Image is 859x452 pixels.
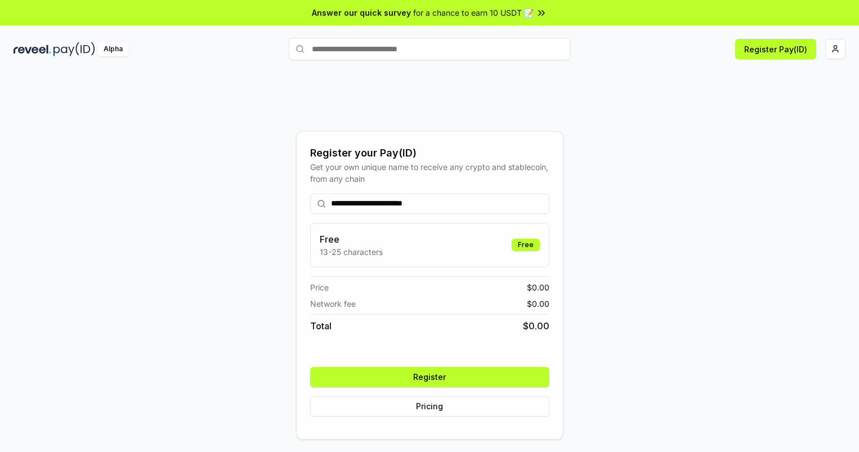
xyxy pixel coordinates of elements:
[512,239,540,251] div: Free
[310,161,549,185] div: Get your own unique name to receive any crypto and stablecoin, from any chain
[527,281,549,293] span: $ 0.00
[310,298,356,310] span: Network fee
[312,7,411,19] span: Answer our quick survey
[527,298,549,310] span: $ 0.00
[310,396,549,417] button: Pricing
[320,246,383,258] p: 13-25 characters
[735,39,816,59] button: Register Pay(ID)
[320,232,383,246] h3: Free
[413,7,534,19] span: for a chance to earn 10 USDT 📝
[310,281,329,293] span: Price
[310,319,332,333] span: Total
[310,367,549,387] button: Register
[523,319,549,333] span: $ 0.00
[310,145,549,161] div: Register your Pay(ID)
[14,42,51,56] img: reveel_dark
[97,42,129,56] div: Alpha
[53,42,95,56] img: pay_id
